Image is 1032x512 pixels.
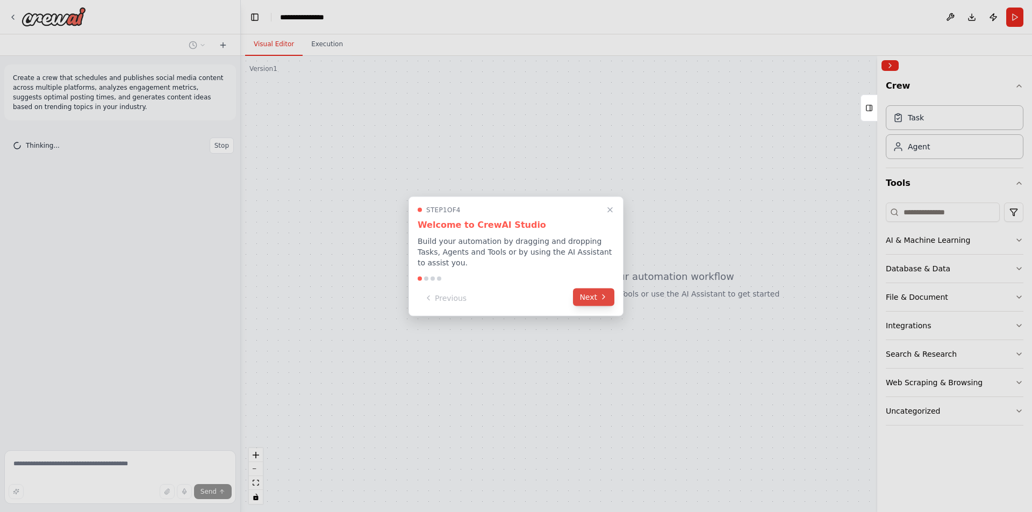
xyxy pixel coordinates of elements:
p: Build your automation by dragging and dropping Tasks, Agents and Tools or by using the AI Assista... [418,235,614,268]
span: Step 1 of 4 [426,205,461,214]
h3: Welcome to CrewAI Studio [418,218,614,231]
button: Hide left sidebar [247,10,262,25]
button: Close walkthrough [604,203,617,216]
button: Next [573,288,614,306]
button: Previous [418,289,473,307]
